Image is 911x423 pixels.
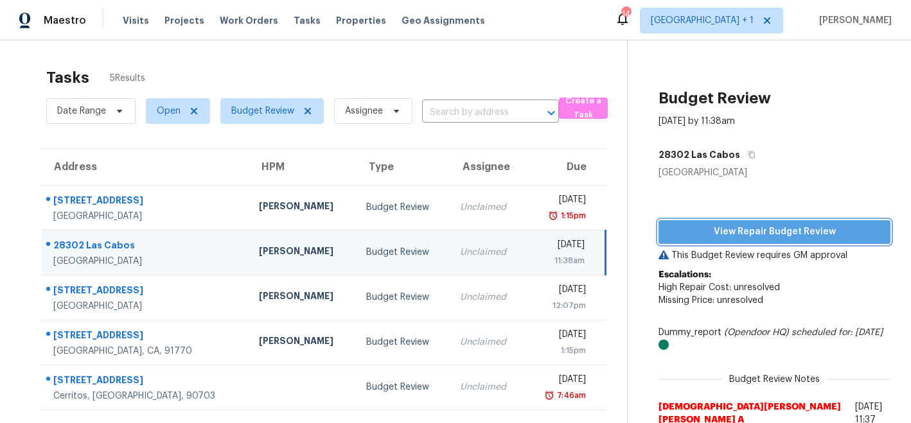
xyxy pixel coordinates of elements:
[535,283,586,299] div: [DATE]
[249,149,356,185] th: HPM
[259,200,346,216] div: [PERSON_NAME]
[110,72,145,85] span: 5 Results
[366,201,439,214] div: Budget Review
[659,326,890,352] div: Dummy_report
[542,104,560,122] button: Open
[53,239,238,255] div: 28302 Las Cabos
[659,92,771,105] h2: Budget Review
[220,14,278,27] span: Work Orders
[621,8,630,21] div: 14
[294,16,321,25] span: Tasks
[53,300,238,313] div: [GEOGRAPHIC_DATA]
[57,105,106,117] span: Date Range
[53,345,238,358] div: [GEOGRAPHIC_DATA], CA, 91770
[336,14,386,27] span: Properties
[53,210,238,223] div: [GEOGRAPHIC_DATA]
[46,71,89,84] h2: Tasks
[259,289,346,306] div: [PERSON_NAME]
[792,328,883,337] i: scheduled for: [DATE]
[157,105,181,117] span: Open
[366,336,439,349] div: Budget Review
[259,334,346,350] div: [PERSON_NAME]
[460,291,515,304] div: Unclaimed
[525,149,606,185] th: Due
[366,246,439,259] div: Budget Review
[651,14,754,27] span: [GEOGRAPHIC_DATA] + 1
[460,246,515,259] div: Unclaimed
[123,14,149,27] span: Visits
[53,374,238,390] div: [STREET_ADDRESS]
[460,336,515,349] div: Unclaimed
[724,328,789,337] i: (Opendoor HQ)
[53,329,238,345] div: [STREET_ADDRESS]
[659,220,890,244] button: View Repair Budget Review
[44,14,86,27] span: Maestro
[554,389,586,402] div: 7:46am
[366,381,439,393] div: Budget Review
[659,283,780,292] span: High Repair Cost: unresolved
[535,238,585,254] div: [DATE]
[41,149,249,185] th: Address
[535,299,586,312] div: 12:07pm
[402,14,485,27] span: Geo Assignments
[450,149,525,185] th: Assignee
[659,296,763,305] span: Missing Price: unresolved
[669,224,880,240] span: View Repair Budget Review
[659,249,890,262] p: This Budget Review requires GM approval
[544,389,554,402] img: Overdue Alarm Icon
[659,270,711,279] b: Escalations:
[231,105,294,117] span: Budget Review
[740,143,757,166] button: Copy Address
[548,209,558,222] img: Overdue Alarm Icon
[356,149,450,185] th: Type
[559,98,608,119] button: Create a Task
[721,373,827,386] span: Budget Review Notes
[53,390,238,402] div: Cerritos, [GEOGRAPHIC_DATA], 90703
[659,115,735,128] div: [DATE] by 11:38am
[558,209,586,222] div: 1:15pm
[345,105,383,117] span: Assignee
[565,94,602,123] span: Create a Task
[53,255,238,268] div: [GEOGRAPHIC_DATA]
[535,193,586,209] div: [DATE]
[659,166,890,179] div: [GEOGRAPHIC_DATA]
[53,284,238,300] div: [STREET_ADDRESS]
[814,14,892,27] span: [PERSON_NAME]
[535,254,585,267] div: 11:38am
[460,381,515,393] div: Unclaimed
[164,14,204,27] span: Projects
[535,344,586,357] div: 1:15pm
[259,245,346,261] div: [PERSON_NAME]
[535,328,586,344] div: [DATE]
[460,201,515,214] div: Unclaimed
[366,291,439,304] div: Budget Review
[535,373,586,389] div: [DATE]
[659,148,740,161] h5: 28302 Las Cabos
[422,103,523,123] input: Search by address
[53,194,238,210] div: [STREET_ADDRESS]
